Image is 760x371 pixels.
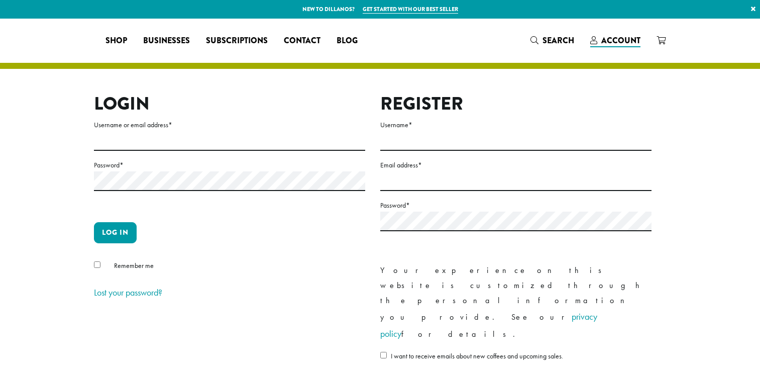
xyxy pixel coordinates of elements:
span: Search [542,35,574,46]
label: Username or email address [94,119,365,131]
span: Subscriptions [206,35,268,47]
a: Lost your password? [94,287,162,298]
label: Password [94,159,365,171]
button: Log in [94,222,137,243]
span: Contact [284,35,320,47]
h2: Login [94,93,365,115]
input: I want to receive emails about new coffees and upcoming sales. [380,352,387,358]
span: Remember me [114,261,154,270]
span: Businesses [143,35,190,47]
h2: Register [380,93,652,115]
a: Search [522,32,582,49]
label: Username [380,119,652,131]
a: Get started with our best seller [363,5,458,14]
span: Shop [105,35,127,47]
label: Email address [380,159,652,171]
label: Password [380,199,652,212]
span: I want to receive emails about new coffees and upcoming sales. [391,351,563,360]
p: Your experience on this website is customized through the personal information you provide. See o... [380,263,652,342]
span: Blog [337,35,358,47]
a: Shop [97,33,135,49]
span: Account [601,35,640,46]
a: privacy policy [380,311,597,339]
